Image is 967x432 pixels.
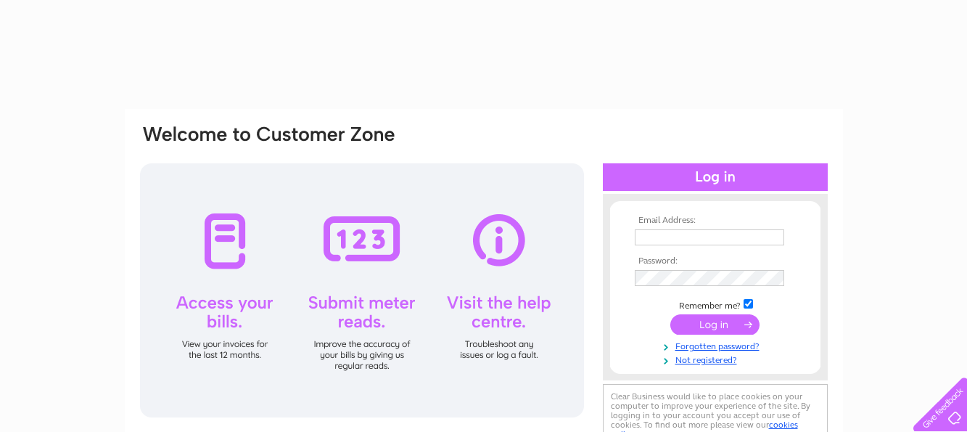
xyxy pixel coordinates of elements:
[631,256,799,266] th: Password:
[670,314,760,335] input: Submit
[631,297,799,311] td: Remember me?
[635,338,799,352] a: Forgotten password?
[631,216,799,226] th: Email Address:
[635,352,799,366] a: Not registered?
